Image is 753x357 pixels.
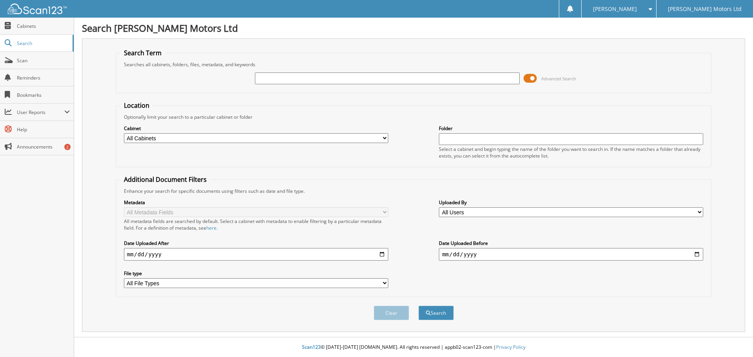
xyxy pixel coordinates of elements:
input: start [124,248,388,261]
span: Announcements [17,143,70,150]
span: Bookmarks [17,92,70,98]
legend: Location [120,101,153,110]
label: Cabinet [124,125,388,132]
div: © [DATE]-[DATE] [DOMAIN_NAME]. All rights reserved | appb02-scan123-com | [74,338,753,357]
span: Search [17,40,69,47]
div: Searches all cabinets, folders, files, metadata, and keywords [120,61,708,68]
input: end [439,248,703,261]
label: Date Uploaded Before [439,240,703,246]
div: Select a cabinet and begin typing the name of the folder you want to search in. If the name match... [439,146,703,159]
span: [PERSON_NAME] Motors Ltd [668,7,742,11]
span: Cabinets [17,23,70,29]
h1: Search [PERSON_NAME] Motors Ltd [82,22,745,34]
span: Reminders [17,74,70,81]
legend: Additional Document Filters [120,175,211,184]
span: User Reports [17,109,64,116]
div: All metadata fields are searched by default. Select a cabinet with metadata to enable filtering b... [124,218,388,231]
div: Enhance your search for specific documents using filters such as date and file type. [120,188,708,194]
label: Metadata [124,199,388,206]
span: Advanced Search [541,76,576,82]
a: here [206,225,216,231]
button: Clear [374,306,409,320]
span: [PERSON_NAME] [593,7,637,11]
a: Privacy Policy [496,344,526,350]
label: Date Uploaded After [124,240,388,246]
div: Optionally limit your search to a particular cabinet or folder [120,114,708,120]
div: 2 [64,144,71,150]
legend: Search Term [120,49,166,57]
span: Help [17,126,70,133]
button: Search [418,306,454,320]
img: scan123-logo-white.svg [8,4,67,14]
span: Scan [17,57,70,64]
label: Uploaded By [439,199,703,206]
span: Scan123 [302,344,321,350]
label: Folder [439,125,703,132]
label: File type [124,270,388,277]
